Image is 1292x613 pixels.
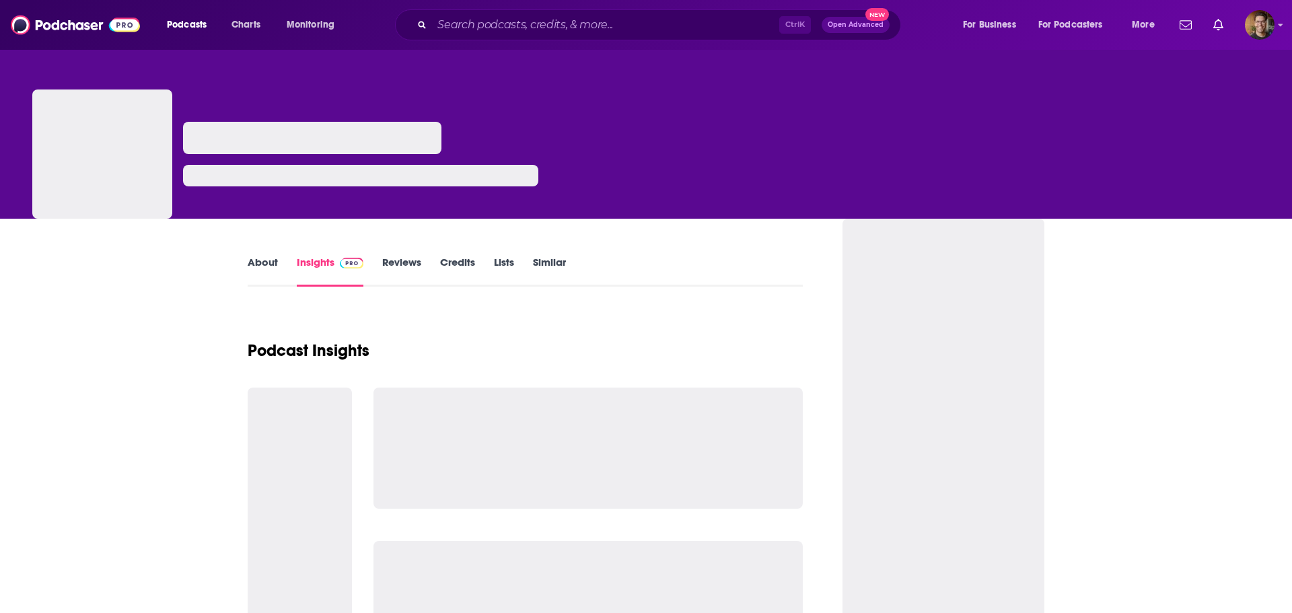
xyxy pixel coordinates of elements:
span: Open Advanced [828,22,884,28]
span: Charts [231,15,260,34]
span: Logged in as ben48625 [1245,10,1275,40]
span: Monitoring [287,15,334,34]
button: Show profile menu [1245,10,1275,40]
button: open menu [277,14,352,36]
a: Credits [440,256,475,287]
button: Open AdvancedNew [822,17,890,33]
img: Podchaser Pro [340,258,363,268]
a: InsightsPodchaser Pro [297,256,363,287]
a: Lists [494,256,514,287]
a: Show notifications dropdown [1208,13,1229,36]
span: Ctrl K [779,16,811,34]
span: For Business [963,15,1016,34]
a: Charts [223,14,268,36]
input: Search podcasts, credits, & more... [432,14,779,36]
button: open menu [954,14,1033,36]
span: Podcasts [167,15,207,34]
a: About [248,256,278,287]
a: Reviews [382,256,421,287]
div: Search podcasts, credits, & more... [408,9,914,40]
span: More [1132,15,1155,34]
button: open menu [157,14,224,36]
button: open menu [1030,14,1122,36]
img: User Profile [1245,10,1275,40]
button: open menu [1122,14,1172,36]
h1: Podcast Insights [248,340,369,361]
span: New [865,8,890,21]
span: For Podcasters [1038,15,1103,34]
a: Show notifications dropdown [1174,13,1197,36]
img: Podchaser - Follow, Share and Rate Podcasts [11,12,140,38]
a: Similar [533,256,566,287]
